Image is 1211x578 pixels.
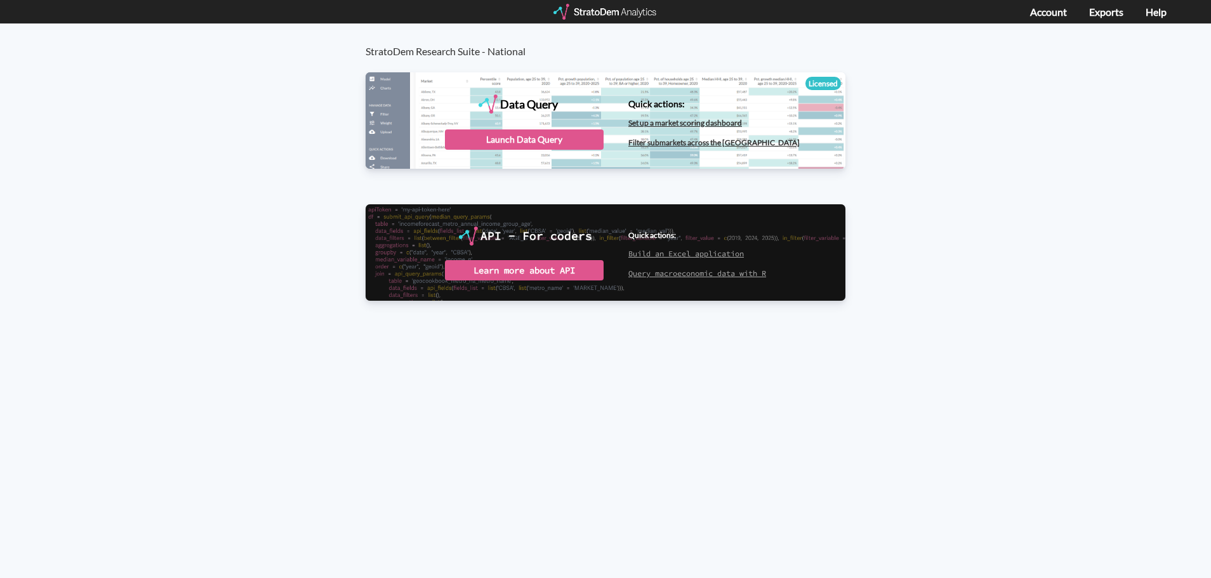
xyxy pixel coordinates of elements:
a: Exports [1089,6,1123,18]
h3: StratoDem Research Suite - National [366,23,859,57]
a: Help [1146,6,1167,18]
div: API - For coders [480,227,592,246]
h4: Quick actions: [628,99,800,108]
div: Learn more about API [445,260,604,280]
div: Licensed [805,77,841,90]
h4: Quick actions: [628,231,766,239]
a: Query macroeconomic data with R [628,268,766,278]
a: Build an Excel application [628,249,744,258]
a: Account [1030,6,1067,18]
a: Filter submarkets across the [GEOGRAPHIC_DATA] [628,138,800,147]
div: Launch Data Query [445,129,604,150]
a: Set up a market scoring dashboard [628,118,742,128]
div: Data Query [500,95,558,114]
